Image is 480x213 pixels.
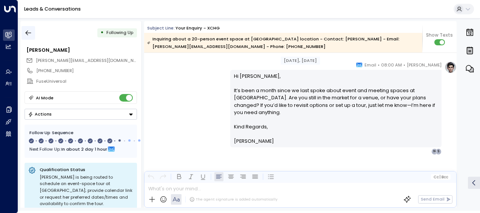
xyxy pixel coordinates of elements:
[407,61,442,69] span: [PERSON_NAME]
[146,172,155,181] button: Undo
[106,29,133,35] span: Following Up
[28,111,52,117] div: Actions
[378,61,380,69] span: •
[365,61,376,69] span: Email
[25,109,137,120] div: Button group with a nested menu
[24,6,81,12] a: Leads & Conversations
[29,145,132,153] div: Next Follow Up:
[445,61,457,73] img: profile-logo.png
[403,61,405,69] span: •
[147,25,175,31] span: Subject Line:
[434,175,448,179] span: Cc Bcc
[36,57,144,63] span: [PERSON_NAME][EMAIL_ADDRESS][DOMAIN_NAME]
[36,94,54,102] div: AI Mode
[158,172,168,181] button: Redo
[234,73,438,123] p: Hi [PERSON_NAME], It’s been a month since we last spoke about event and meeting spaces at [GEOGRA...
[147,35,418,50] div: Inquiring about a 20-person event space at [GEOGRAPHIC_DATA] location - Contact: [PERSON_NAME] - ...
[29,130,132,136] div: Follow Up Sequence
[36,57,137,64] span: silvia.monni@fuseuniversal.com
[431,148,437,154] div: N
[234,137,274,145] span: [PERSON_NAME]
[189,197,277,202] div: The agent signature is added automatically
[25,109,137,120] button: Actions
[175,25,220,31] div: Your enquiry - XCHG
[40,174,133,207] div: [PERSON_NAME] is being routed to schedule an event-space tour at [GEOGRAPHIC_DATA]; provide calen...
[440,175,441,179] span: |
[36,68,137,74] div: [PHONE_NUMBER]
[435,148,442,154] div: S
[100,27,104,38] div: •
[281,57,320,65] div: [DATE], [DATE]
[26,46,137,54] div: [PERSON_NAME]
[36,78,137,85] div: FuseUniversal
[40,167,133,173] p: Qualification Status
[61,145,107,153] span: In about 2 day 1 hour
[381,61,402,69] span: 08:00 AM
[426,32,453,39] span: Show Texts
[234,123,268,130] span: Kind Regards,
[431,174,451,180] button: Cc|Bcc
